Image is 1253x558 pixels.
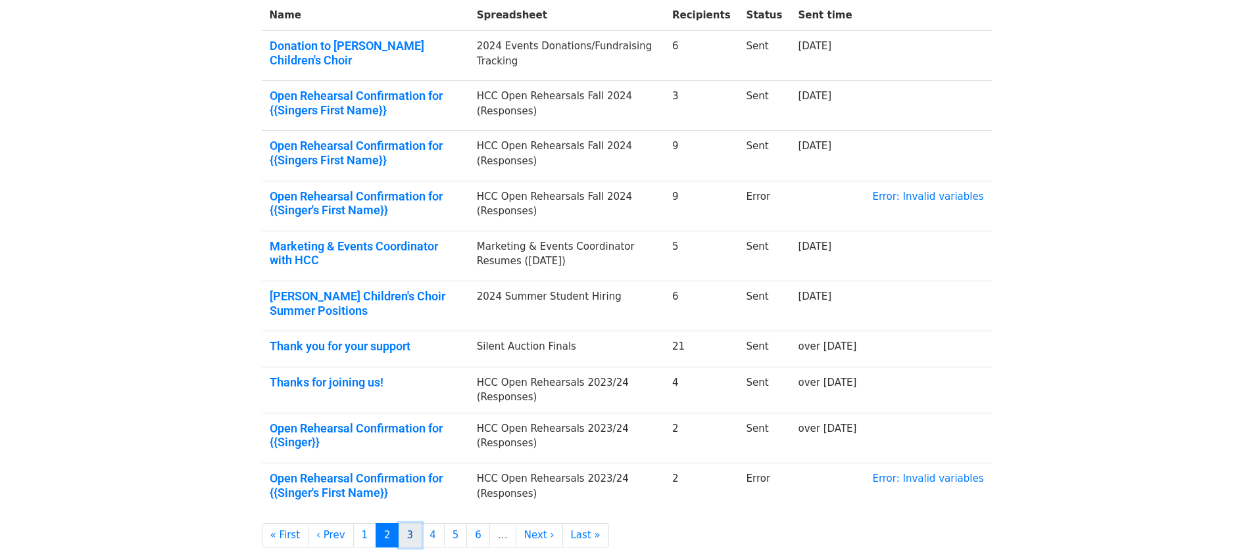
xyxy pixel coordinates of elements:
a: Next › [516,523,563,547]
a: Error: Invalid variables [872,191,983,202]
a: Last » [562,523,609,547]
a: 6 [466,523,490,547]
a: Thanks for joining us! [270,375,461,390]
td: 4 [664,367,739,413]
a: [DATE] [798,241,831,252]
a: Open Rehearsal Confirmation for {{Singers First Name}} [270,139,461,167]
td: 21 [664,331,739,367]
a: 1 [353,523,377,547]
td: 5 [664,231,739,281]
a: Open Rehearsal Confirmation for {{Singer's First Name}} [270,189,461,218]
td: Error [739,463,791,513]
td: HCC Open Rehearsals 2023/24 (Responses) [469,367,664,413]
a: Thank you for your support [270,339,461,354]
td: HCC Open Rehearsals Fall 2024 (Responses) [469,81,664,131]
td: Sent [739,81,791,131]
a: 5 [444,523,468,547]
a: [PERSON_NAME] Children's Choir Summer Positions [270,289,461,317]
td: Sent [739,331,791,367]
td: Sent [739,231,791,281]
a: 2 [376,523,399,547]
a: [DATE] [798,140,831,152]
td: Marketing & Events Coordinator Resumes ([DATE]) [469,231,664,281]
td: 6 [664,31,739,81]
td: 6 [664,281,739,331]
td: HCC Open Rehearsals Fall 2024 (Responses) [469,181,664,231]
a: [DATE] [798,90,831,102]
a: Error: Invalid variables [872,473,983,484]
td: 2 [664,413,739,463]
a: [DATE] [798,40,831,52]
td: Error [739,181,791,231]
a: ‹ Prev [308,523,354,547]
td: 2 [664,463,739,513]
a: over [DATE] [798,340,856,352]
td: 2024 Events Donations/Fundraising Tracking [469,31,664,81]
a: over [DATE] [798,377,856,388]
a: 4 [421,523,445,547]
a: Open Rehearsal Confirmation for {{Singer's First Name}} [270,471,461,500]
td: Sent [739,31,791,81]
td: Sent [739,281,791,331]
iframe: Chat Widget [1187,495,1253,558]
td: 3 [664,81,739,131]
td: 9 [664,181,739,231]
a: 3 [399,523,422,547]
td: HCC Open Rehearsals 2023/24 (Responses) [469,413,664,463]
td: 9 [664,131,739,181]
td: Silent Auction Finals [469,331,664,367]
td: 2024 Summer Student Hiring [469,281,664,331]
td: Sent [739,413,791,463]
a: over [DATE] [798,423,856,434]
a: Open Rehearsal Confirmation for {{Singer}} [270,421,461,450]
a: Donation to [PERSON_NAME] Children's Choir [270,39,461,67]
a: Open Rehearsal Confirmation for {{Singers First Name}} [270,89,461,117]
td: Sent [739,367,791,413]
a: Marketing & Events Coordinator with HCC [270,239,461,267]
a: « First [262,523,309,547]
a: [DATE] [798,291,831,302]
td: HCC Open Rehearsals Fall 2024 (Responses) [469,131,664,181]
td: Sent [739,131,791,181]
td: HCC Open Rehearsals 2023/24 (Responses) [469,463,664,513]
